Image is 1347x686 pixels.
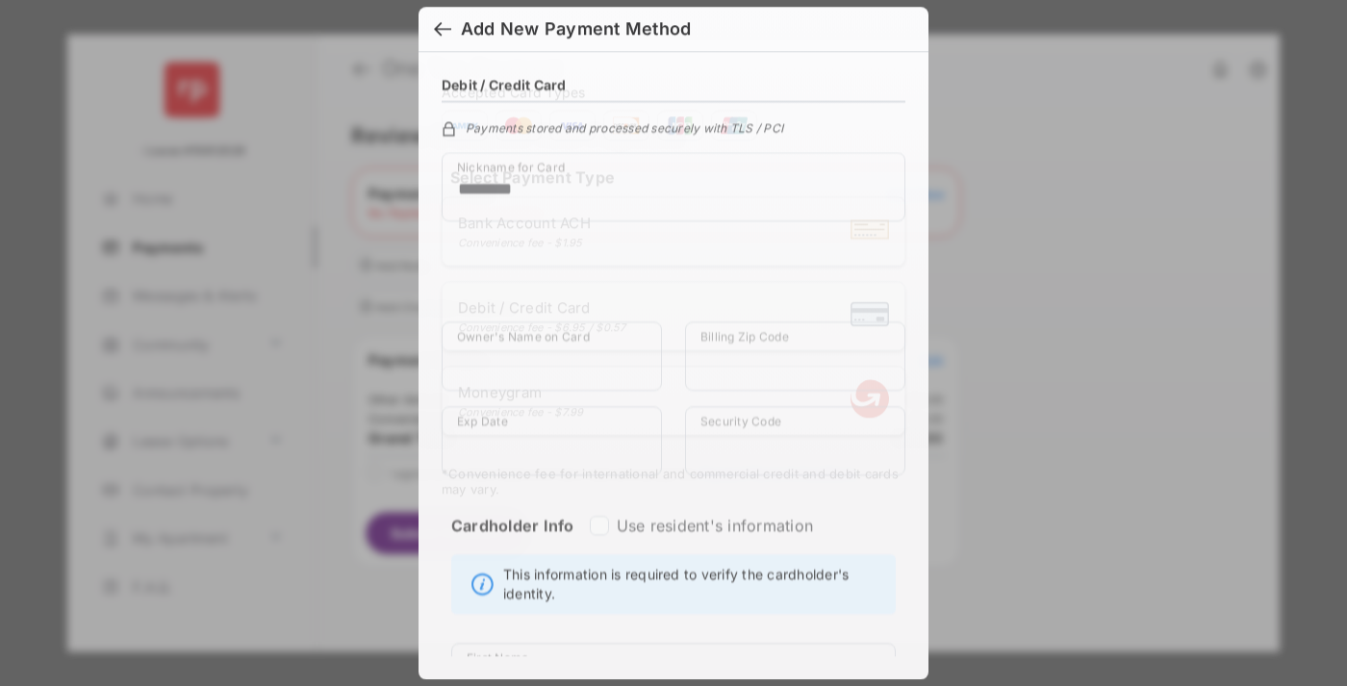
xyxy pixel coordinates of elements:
strong: Cardholder Info [451,517,574,571]
span: This information is required to verify the cardholder's identity. [503,566,885,604]
div: Add New Payment Method [461,19,691,40]
h4: Debit / Credit Card [442,77,567,93]
iframe: Credit card field [442,238,905,322]
label: Use resident's information [617,517,813,536]
div: Payments stored and processed securely with TLS / PCI [442,118,905,136]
